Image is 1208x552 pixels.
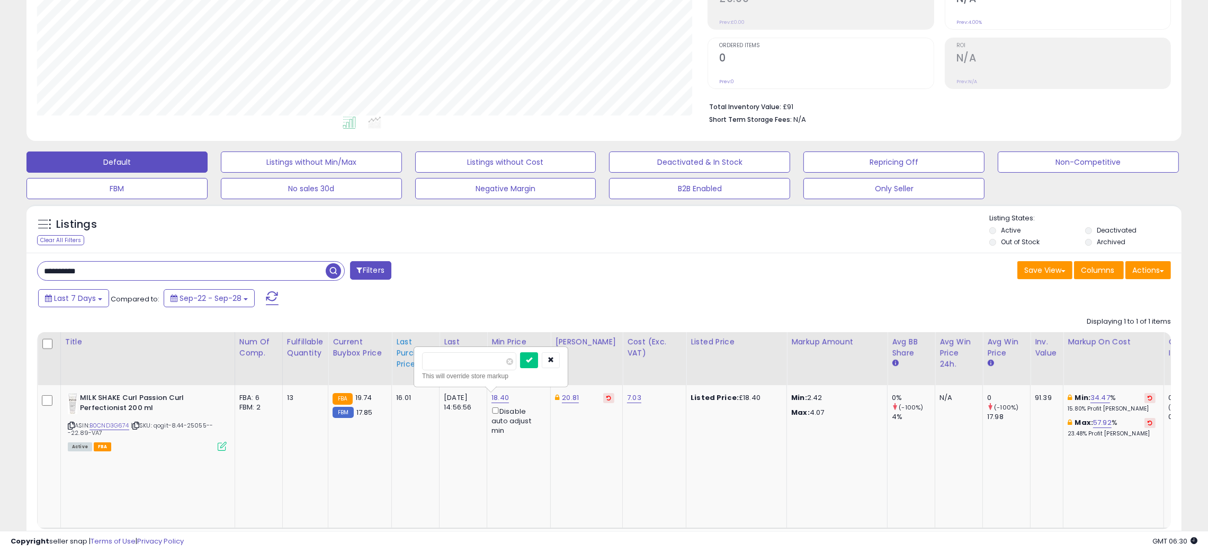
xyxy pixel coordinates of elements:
div: Avg Win Price [987,336,1026,359]
small: Prev: 4.00% [956,19,982,25]
div: Cost (Exc. VAT) [627,336,682,359]
label: Archived [1097,237,1125,246]
strong: Copyright [11,536,49,546]
a: 57.92 [1093,417,1112,428]
b: MILK SHAKE Curl Passion Curl Perfectionist 200 ml [80,393,209,415]
small: (-100%) [994,403,1018,412]
span: 17.85 [356,407,373,417]
small: Prev: 0 [719,78,734,85]
button: Save View [1017,261,1072,279]
small: FBA [333,393,352,405]
label: Active [1001,226,1021,235]
span: | SKU: qogit-8.44-25055---22.89-VA7 [68,421,213,437]
b: Min: [1075,393,1091,403]
div: Last Purchase Date (GMT) [444,336,482,381]
small: FBM [333,407,353,418]
span: Compared to: [111,294,159,304]
div: [DATE] 14:56:56 [444,393,479,412]
b: Total Inventory Value: [709,102,781,111]
div: Last Purchase Price [396,336,435,370]
div: FBA: 6 [239,393,274,403]
h2: 0 [719,52,933,66]
small: (0%) [1168,403,1183,412]
div: N/A [939,393,974,403]
button: FBM [26,178,208,199]
strong: Max: [791,407,810,417]
li: £91 [709,100,1163,112]
div: seller snap | | [11,537,184,547]
th: The percentage added to the cost of goods (COGS) that forms the calculator for Min & Max prices. [1063,332,1164,385]
div: 91.39 [1035,393,1055,403]
div: % [1068,393,1156,413]
button: Repricing Off [803,152,985,173]
p: Listing States: [989,213,1182,224]
small: Avg Win Price. [987,359,994,368]
label: Out of Stock [1001,237,1040,246]
h2: N/A [956,52,1170,66]
div: Markup on Cost [1068,336,1159,348]
p: 23.48% Profit [PERSON_NAME] [1068,430,1156,438]
a: 20.81 [562,393,579,403]
span: Ordered Items [719,43,933,49]
div: Clear All Filters [37,235,84,245]
p: 15.80% Profit [PERSON_NAME] [1068,405,1156,413]
b: Max: [1075,417,1094,428]
div: £18.40 [691,393,779,403]
div: Avg BB Share [892,336,930,359]
button: Only Seller [803,178,985,199]
small: Avg BB Share. [892,359,898,368]
h5: Listings [56,217,97,232]
div: 17.98 [987,412,1030,422]
div: Displaying 1 to 1 of 1 items [1087,317,1171,327]
div: Inv. value [1035,336,1059,359]
img: 31duoHhG4jL._SL40_.jpg [68,393,77,414]
span: All listings currently available for purchase on Amazon [68,442,92,451]
div: Avg Win Price 24h. [939,336,978,370]
button: Default [26,152,208,173]
div: 13 [287,393,320,403]
button: Non-Competitive [998,152,1179,173]
div: Title [65,336,230,348]
span: 2025-10-7 06:30 GMT [1152,536,1197,546]
p: 2.42 [791,393,879,403]
div: [PERSON_NAME] [555,336,618,348]
b: Short Term Storage Fees: [709,115,792,124]
button: No sales 30d [221,178,402,199]
button: Listings without Min/Max [221,152,402,173]
a: Terms of Use [91,536,136,546]
button: Sep-22 - Sep-28 [164,289,255,307]
div: ASIN: [68,393,227,450]
span: Columns [1081,265,1114,275]
div: FBM: 2 [239,403,274,412]
div: Current Buybox Price [333,336,387,359]
a: 18.40 [491,393,509,403]
a: 7.03 [627,393,641,403]
p: 4.07 [791,408,879,417]
div: Ordered Items [1168,336,1207,359]
div: 4% [892,412,935,422]
small: (-100%) [899,403,923,412]
button: Deactivated & In Stock [609,152,790,173]
div: 0 [987,393,1030,403]
button: Columns [1074,261,1124,279]
a: Privacy Policy [137,536,184,546]
button: Negative Margin [415,178,596,199]
div: Fulfillable Quantity [287,336,324,359]
div: Disable auto adjust min [491,405,542,435]
strong: Min: [791,393,807,403]
button: Actions [1125,261,1171,279]
button: Last 7 Days [38,289,109,307]
span: N/A [793,114,806,124]
a: B0CND3G674 [90,421,129,430]
span: Last 7 Days [54,293,96,304]
a: 34.47 [1090,393,1110,403]
span: 19.74 [355,393,372,403]
div: 0% [892,393,935,403]
button: B2B Enabled [609,178,790,199]
div: 16.01 [396,393,431,403]
span: Sep-22 - Sep-28 [180,293,241,304]
button: Listings without Cost [415,152,596,173]
div: Num of Comp. [239,336,278,359]
span: FBA [94,442,112,451]
div: Listed Price [691,336,782,348]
